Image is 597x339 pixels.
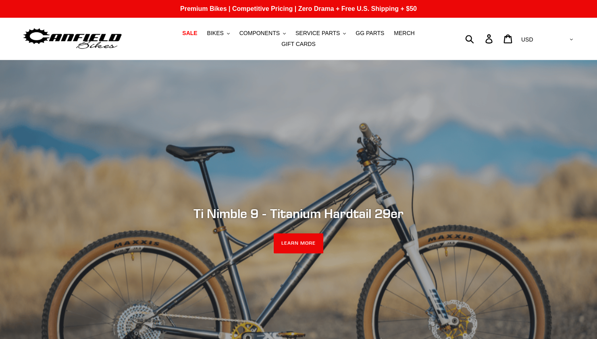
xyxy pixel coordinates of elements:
span: SALE [182,30,197,37]
a: LEARN MORE [274,233,323,254]
button: BIKES [203,28,234,39]
a: SALE [178,28,201,39]
input: Search [470,30,490,48]
span: COMPONENTS [239,30,280,37]
span: GIFT CARDS [281,41,316,48]
span: GG PARTS [356,30,384,37]
h2: Ti Nimble 9 - Titanium Hardtail 29er [79,206,518,221]
a: GG PARTS [352,28,388,39]
img: Canfield Bikes [22,26,123,52]
span: BIKES [207,30,224,37]
a: MERCH [390,28,418,39]
button: SERVICE PARTS [291,28,350,39]
button: COMPONENTS [235,28,290,39]
span: SERVICE PARTS [295,30,340,37]
a: GIFT CARDS [277,39,320,50]
span: MERCH [394,30,414,37]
